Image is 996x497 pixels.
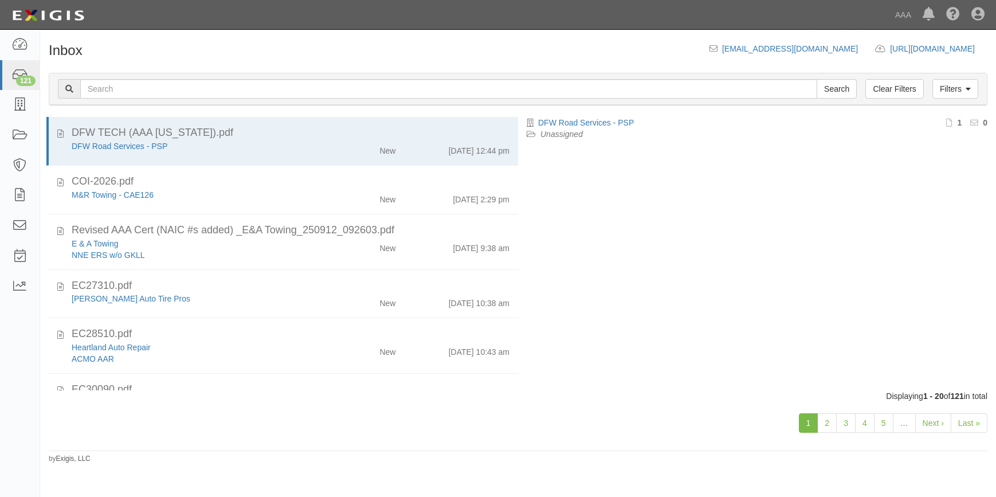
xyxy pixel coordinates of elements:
[379,293,395,309] div: New
[449,140,509,156] div: [DATE] 12:44 pm
[449,293,509,309] div: [DATE] 10:38 am
[890,44,987,53] a: [URL][DOMAIN_NAME]
[72,126,509,140] div: DFW TECH (AAA TEXAS).pdf
[16,76,36,86] div: 121
[49,454,91,464] small: by
[722,44,858,53] a: [EMAIL_ADDRESS][DOMAIN_NAME]
[950,392,963,401] b: 121
[72,174,509,189] div: COI-2026.pdf
[72,354,114,363] a: ACMO AAR
[889,3,917,26] a: AAA
[983,118,987,127] b: 0
[80,79,817,99] input: Search
[453,189,509,205] div: [DATE] 2:29 pm
[72,251,145,260] a: NNE ERS w/o GKLL
[540,130,583,139] a: Unassigned
[817,413,837,433] a: 2
[874,413,893,433] a: 5
[72,140,320,152] div: DFW Road Services - PSP
[72,239,118,248] a: E & A Towing
[951,413,987,433] a: Last »
[957,118,962,127] b: 1
[379,189,395,205] div: New
[72,353,320,365] div: ACMO AAR
[56,455,91,463] a: Exigis, LLC
[855,413,875,433] a: 4
[49,43,83,58] h1: Inbox
[72,327,509,342] div: EC28510.pdf
[453,238,509,254] div: [DATE] 9:38 am
[72,293,320,304] div: Bessinger's Auto Tire Pros
[379,238,395,254] div: New
[932,79,978,99] a: Filters
[538,118,634,127] a: DFW Road Services - PSP
[449,342,509,358] div: [DATE] 10:43 am
[865,79,923,99] a: Clear Filters
[72,382,509,397] div: EC30090.pdf
[72,279,509,293] div: EC27310.pdf
[72,190,154,199] a: M&R Towing - CAE126
[946,8,960,22] i: Help Center - Complianz
[379,140,395,156] div: New
[72,342,320,353] div: Heartland Auto Repair
[836,413,856,433] a: 3
[72,249,320,261] div: NNE ERS w/o GKLL
[72,189,320,201] div: M&R Towing - CAE126
[9,5,88,26] img: logo-5460c22ac91f19d4615b14bd174203de0afe785f0fc80cf4dbbc73dc1793850b.png
[72,294,190,303] a: [PERSON_NAME] Auto Tire Pros
[72,238,320,249] div: E & A Towing
[40,390,996,402] div: Displaying of in total
[72,142,167,151] a: DFW Road Services - PSP
[799,413,818,433] a: 1
[915,413,951,433] a: Next ›
[893,413,916,433] a: …
[817,79,857,99] input: Search
[72,223,509,238] div: Revised AAA Cert (NAIC #s added) _E&A Towing_250912_092603.pdf
[72,343,151,352] a: Heartland Auto Repair
[923,392,944,401] b: 1 - 20
[379,342,395,358] div: New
